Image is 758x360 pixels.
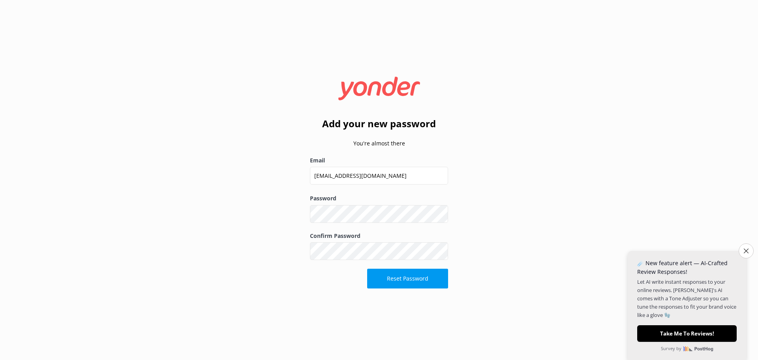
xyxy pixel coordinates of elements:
[310,167,448,185] input: user@emailaddress.com
[310,156,448,165] label: Email
[432,206,448,222] button: Show password
[432,243,448,259] button: Show password
[310,194,448,203] label: Password
[310,139,448,148] p: You're almost there
[310,232,448,240] label: Confirm Password
[310,116,448,131] h2: Add your new password
[367,269,448,288] button: Reset Password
